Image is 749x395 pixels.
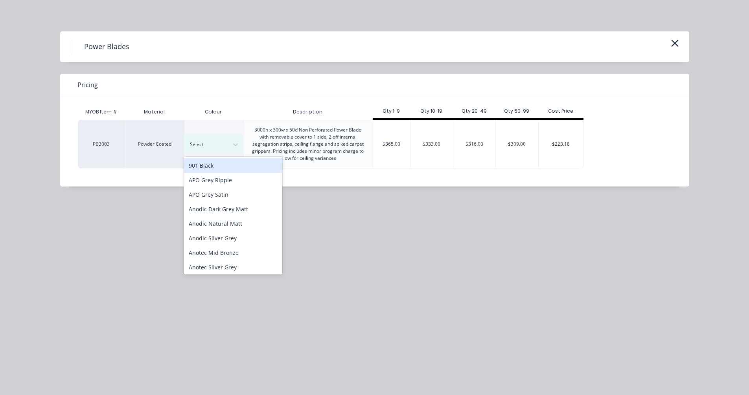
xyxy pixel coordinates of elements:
div: Cost Price [538,108,583,115]
div: 3000h x 300w x 50d Non Perforated Power Blade with removable cover to 1 side, 2 off internal segr... [250,126,366,162]
div: Anotec Mid Bronze [184,245,282,260]
div: Qty 50-99 [495,108,538,115]
div: $365.00 [373,120,410,168]
div: PB3003 [78,120,125,168]
div: Qty 20-49 [453,108,496,115]
div: Qty 10-19 [410,108,453,115]
div: Anodic Dark Grey Matt [184,202,282,216]
div: Anodic Natural Matt [184,216,282,231]
div: Description [287,102,329,122]
div: $316.00 [453,120,496,168]
div: Powder Coated [125,120,184,168]
div: APO Grey Satin [184,187,282,202]
div: $223.18 [539,120,583,168]
div: Qty 1-9 [373,108,410,115]
div: Material [125,104,184,120]
div: 901 Black [184,158,282,173]
h4: Power Blades [72,39,141,54]
div: $333.00 [410,120,453,168]
div: Anotec Silver Grey [184,260,282,274]
div: Colour [184,104,243,120]
span: Pricing [77,80,98,90]
div: MYOB Item # [78,104,125,120]
div: $309.00 [496,120,538,168]
div: Anodic Silver Grey [184,231,282,245]
div: APO Grey Ripple [184,173,282,187]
